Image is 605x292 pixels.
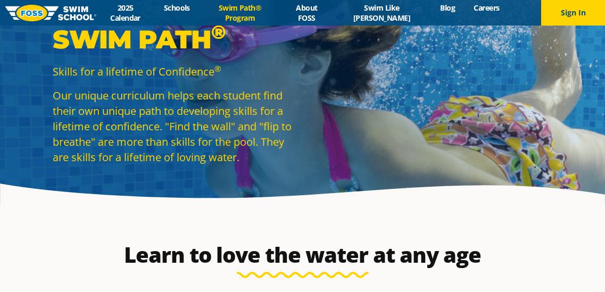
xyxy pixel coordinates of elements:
a: Careers [465,3,509,13]
p: Skills for a lifetime of Confidence [53,64,297,79]
sup: ® [211,20,226,44]
p: Swim Path [53,23,297,55]
a: Blog [431,3,465,13]
a: Schools [154,3,199,13]
a: About FOSS [281,3,333,23]
a: 2025 Calendar [96,3,154,23]
p: Our unique curriculum helps each student find their own unique path to developing skills for a li... [53,88,297,165]
a: Swim Like [PERSON_NAME] [333,3,431,23]
a: Swim Path® Program [199,3,280,23]
h2: Learn to love the water at any age [52,242,554,268]
img: FOSS Swim School Logo [5,5,96,21]
sup: ® [214,63,221,74]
